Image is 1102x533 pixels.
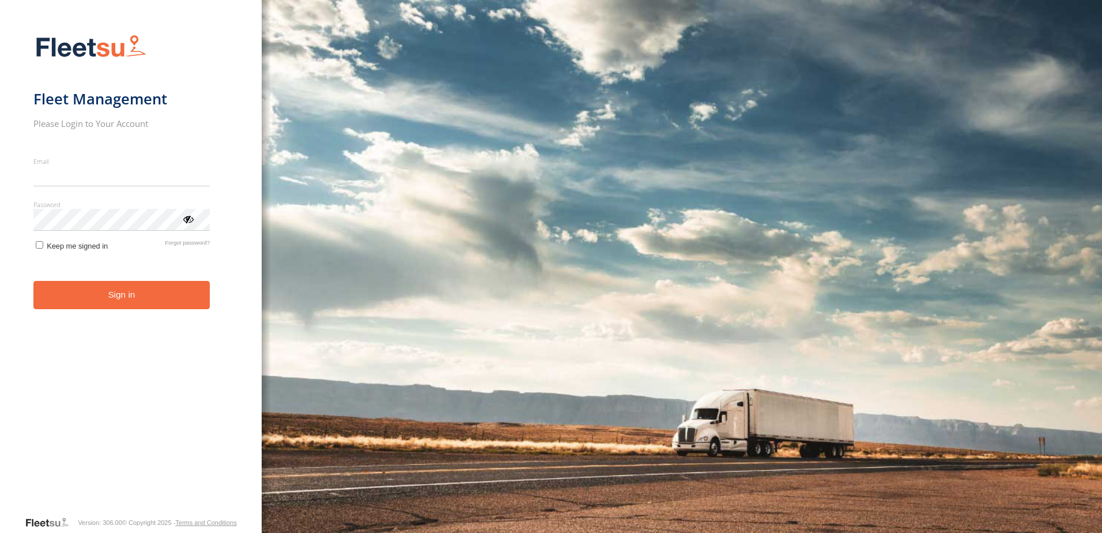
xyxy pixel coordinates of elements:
[165,239,210,250] a: Forgot password?
[25,517,78,528] a: Visit our Website
[36,241,43,249] input: Keep me signed in
[33,281,210,309] button: Sign in
[33,89,210,108] h1: Fleet Management
[33,28,229,516] form: main
[33,200,210,209] label: Password
[33,157,210,166] label: Email
[78,519,122,526] div: Version: 306.00
[47,242,108,250] span: Keep me signed in
[33,118,210,129] h2: Please Login to Your Account
[182,213,194,224] div: ViewPassword
[33,32,149,62] img: Fleetsu
[122,519,237,526] div: © Copyright 2025 -
[175,519,236,526] a: Terms and Conditions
